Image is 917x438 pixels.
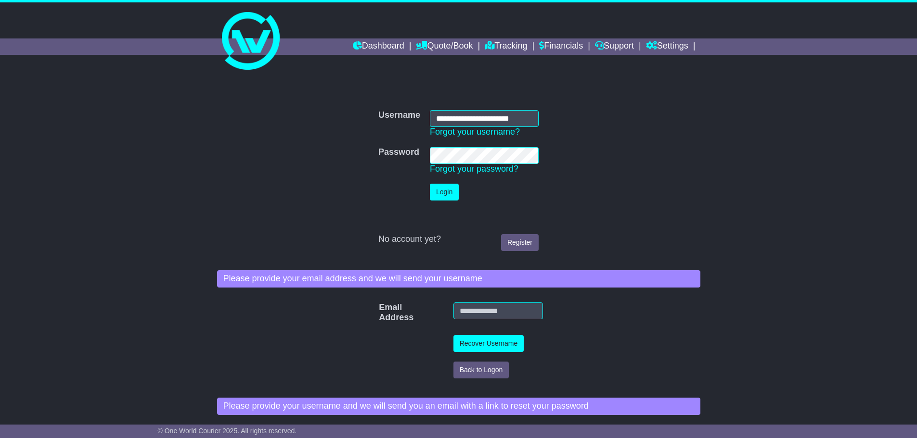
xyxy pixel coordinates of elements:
a: Financials [539,38,583,55]
a: Settings [646,38,688,55]
div: Please provide your email address and we will send your username [217,270,700,288]
div: Please provide your username and we will send you an email with a link to reset your password [217,398,700,415]
span: © One World Courier 2025. All rights reserved. [158,427,297,435]
a: Dashboard [353,38,404,55]
a: Quote/Book [416,38,473,55]
a: Register [501,234,539,251]
label: Password [378,147,419,158]
label: Username [378,110,420,121]
div: No account yet? [378,234,539,245]
a: Forgot your username? [430,127,520,137]
a: Forgot your password? [430,164,518,174]
button: Recover Username [453,335,524,352]
button: Login [430,184,459,200]
button: Back to Logon [453,362,509,378]
a: Support [595,38,634,55]
label: Email Address [374,302,391,323]
a: Tracking [485,38,527,55]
